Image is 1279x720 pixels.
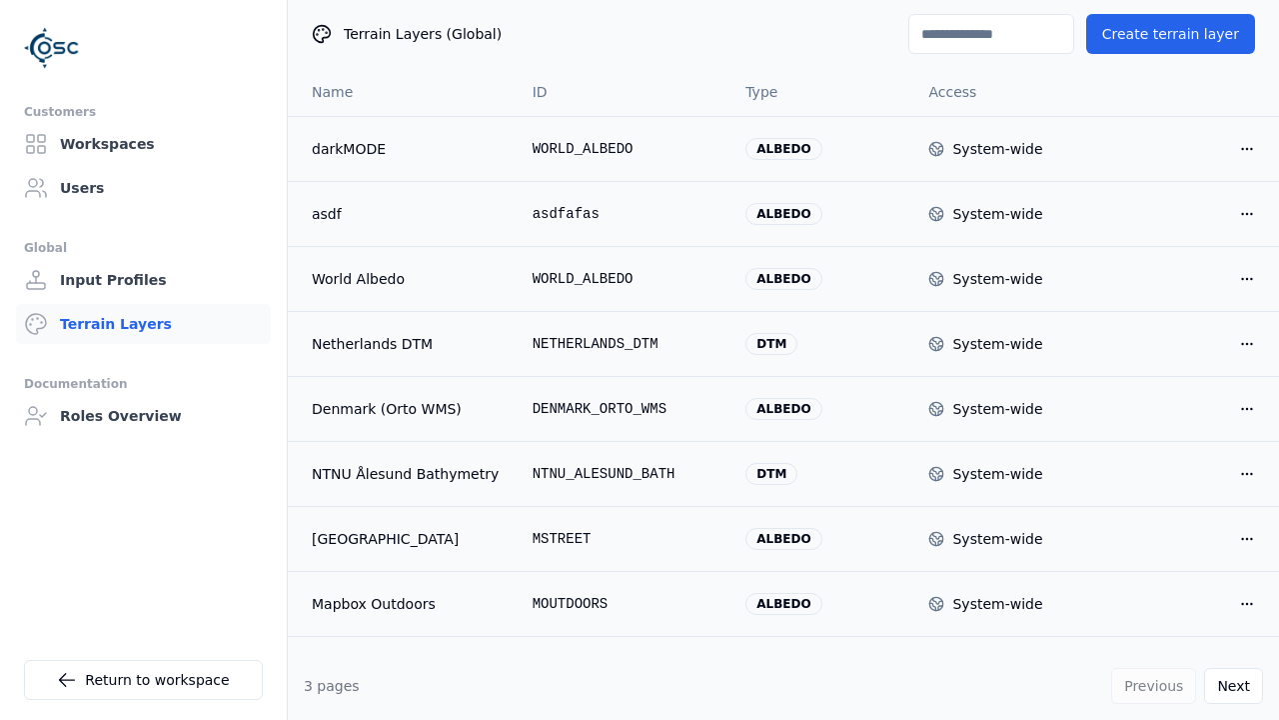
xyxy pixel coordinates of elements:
div: System-wide [952,464,1042,484]
div: System-wide [952,529,1042,549]
div: MOUTDOORS [533,594,714,614]
div: WORLD_ALBEDO [533,139,714,159]
th: ID [517,68,730,116]
div: albedo [745,203,821,225]
a: darkMODE [312,139,501,159]
div: MSTREET [533,529,714,549]
div: System-wide [952,204,1042,224]
div: albedo [745,528,821,550]
div: System-wide [952,269,1042,289]
button: Create terrain layer [1086,14,1255,54]
th: Type [729,68,912,116]
a: Return to workspace [24,660,263,700]
div: albedo [745,138,821,160]
div: asdfafas [533,204,714,224]
img: Logo [24,20,80,76]
div: NTNU_ALESUND_BATH [533,464,714,484]
a: Workspaces [16,124,271,164]
a: Roles Overview [16,396,271,436]
div: System-wide [952,139,1042,159]
div: albedo [745,398,821,420]
a: NTNU Ålesund Bathymetry [312,464,501,484]
span: 3 pages [304,678,360,694]
a: Netherlands DTM [312,334,501,354]
div: System-wide [952,594,1042,614]
a: Users [16,168,271,208]
a: Input Profiles [16,260,271,300]
a: [GEOGRAPHIC_DATA] [312,529,501,549]
div: WORLD_ALBEDO [533,269,714,289]
div: NETHERLANDS_DTM [533,334,714,354]
div: albedo [745,268,821,290]
a: Mapbox Outdoors [312,594,501,614]
div: Global [24,236,263,260]
a: Terrain Layers [16,304,271,344]
button: Next [1204,668,1263,704]
th: Name [288,68,517,116]
div: dtm [745,463,797,485]
a: World Albedo [312,269,501,289]
div: dtm [745,333,797,355]
div: Customers [24,100,263,124]
a: asdf [312,204,501,224]
div: Documentation [24,372,263,396]
a: Denmark (Orto WMS) [312,399,501,419]
th: Access [912,68,1095,116]
div: System-wide [952,334,1042,354]
div: System-wide [952,399,1042,419]
div: albedo [745,593,821,615]
div: DENMARK_ORTO_WMS [533,399,714,419]
span: Terrain Layers (Global) [344,24,502,44]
